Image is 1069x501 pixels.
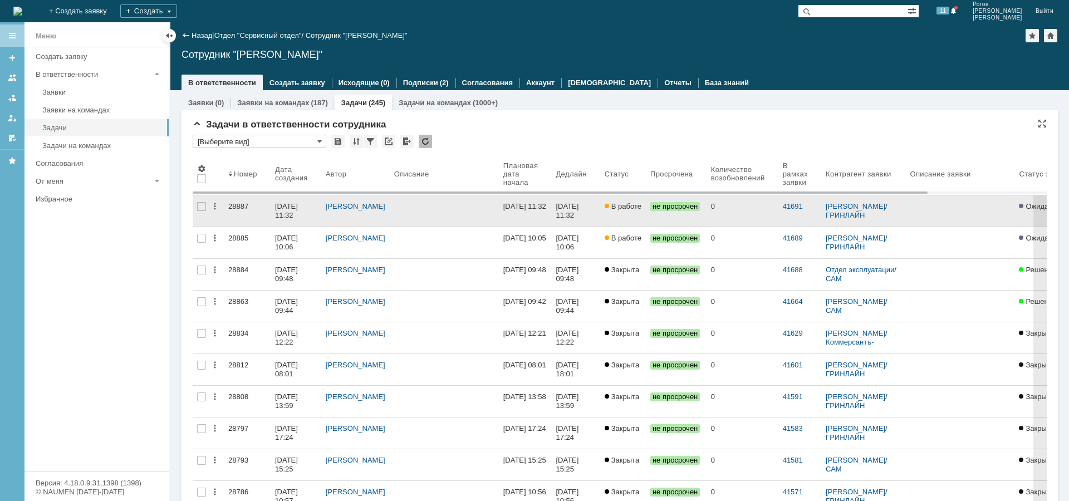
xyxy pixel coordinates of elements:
[228,392,266,401] div: 28808
[31,48,167,65] a: Создать заявку
[826,456,901,474] div: /
[503,329,546,337] div: [DATE] 12:21
[650,234,700,243] span: не просрочен
[210,456,219,465] div: Действия
[36,488,158,495] div: © NAUMEN [DATE]-[DATE]
[215,99,224,107] div: (0)
[826,266,901,283] div: /
[650,392,700,401] span: не просрочен
[36,177,150,185] div: От меня
[3,89,21,107] a: Заявки в моей ответственности
[711,202,774,211] div: 0
[399,99,471,107] a: Задачи на командах
[1019,424,1053,433] span: Закрыта
[326,329,385,337] a: [PERSON_NAME]
[826,338,901,355] a: Коммерсантъ-[GEOGRAPHIC_DATA]
[711,266,774,274] div: 0
[188,99,213,107] a: Заявки
[783,297,803,306] a: 41664
[600,322,646,353] a: Закрыта
[163,29,176,42] div: Скрыть меню
[224,449,271,480] a: 28793
[440,78,449,87] div: (2)
[826,488,885,496] a: [PERSON_NAME]
[38,137,167,154] a: Задачи на командах
[705,78,749,87] a: База знаний
[36,159,163,168] div: Согласования
[646,354,707,385] a: не просрочен
[605,424,639,433] span: Закрыта
[271,354,321,385] a: [DATE] 08:01
[826,392,901,410] div: /
[556,392,581,410] div: [DATE] 13:59
[783,161,808,186] div: В рамках заявки
[42,141,163,150] div: Задачи на командах
[381,78,390,87] div: (0)
[650,488,700,497] span: не просрочен
[783,456,803,464] a: 41581
[503,202,546,210] div: [DATE] 11:32
[275,297,300,315] div: [DATE] 09:44
[600,195,646,227] a: В работе
[910,170,970,178] div: Описание заявки
[210,488,219,497] div: Действия
[228,266,266,274] div: 28884
[551,259,600,290] a: [DATE] 09:48
[271,386,321,417] a: [DATE] 13:59
[826,329,901,347] div: /
[224,386,271,417] a: 28808
[605,361,639,369] span: Закрыта
[605,488,639,496] span: Закрыта
[275,202,300,219] div: [DATE] 11:32
[326,234,385,242] a: [PERSON_NAME]
[711,234,774,243] div: 0
[42,106,163,114] div: Заявки на командах
[210,329,219,338] div: Действия
[826,370,865,378] a: ГРИНЛАЙН
[600,259,646,290] a: Закрыта
[783,392,803,401] a: 41591
[339,78,379,87] a: Исходящие
[212,31,214,39] div: |
[707,153,778,195] th: Количество возобновлений
[193,119,386,130] span: Задачи в ответственности сотрудника
[646,153,707,195] th: Просрочена
[711,424,774,433] div: 0
[826,211,865,219] a: ГРИНЛАЙН
[650,456,700,465] span: не просрочен
[326,170,347,178] div: Автор
[551,195,600,227] a: [DATE] 11:32
[224,291,271,322] a: 28863
[650,297,700,306] span: не просрочен
[783,329,803,337] a: 41629
[503,266,546,274] div: [DATE] 09:48
[783,361,803,369] a: 41601
[605,329,639,337] span: Закрыта
[826,243,865,251] a: ГРИНЛАЙН
[13,7,22,16] img: logo
[826,234,885,242] a: [PERSON_NAME]
[228,202,266,211] div: 28887
[275,361,300,378] div: [DATE] 08:01
[275,392,300,410] div: [DATE] 13:59
[1019,297,1052,306] span: Решена
[826,401,865,410] a: ГРИНЛАЙН
[38,83,167,101] a: Заявки
[275,165,308,182] div: Дата создания
[326,424,385,433] a: [PERSON_NAME]
[551,322,600,353] a: [DATE] 12:22
[973,14,1022,21] span: [PERSON_NAME]
[783,234,803,242] a: 41689
[908,5,919,16] span: Расширенный поиск
[503,361,546,369] div: [DATE] 08:01
[707,354,778,385] a: 0
[556,297,581,315] div: [DATE] 09:44
[646,195,707,227] a: не просрочен
[224,259,271,290] a: 28884
[551,386,600,417] a: [DATE] 13:59
[605,170,629,178] div: Статус
[826,456,885,464] a: [PERSON_NAME]
[826,202,901,220] div: /
[650,424,700,433] span: не просрочен
[36,70,150,78] div: В ответственности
